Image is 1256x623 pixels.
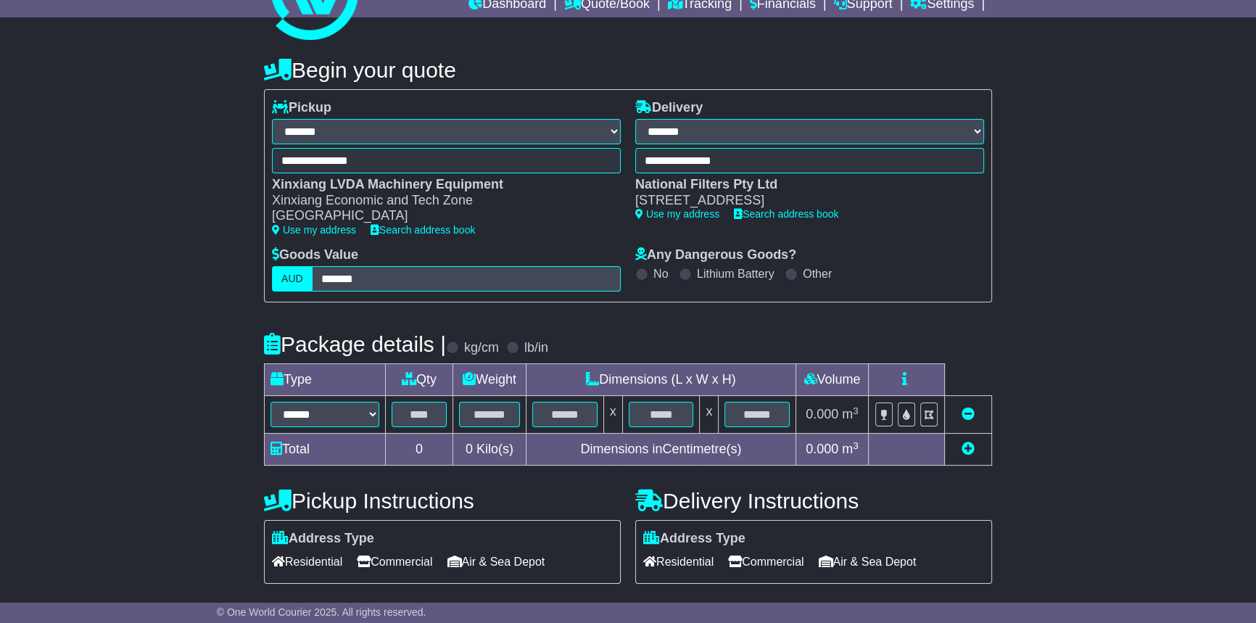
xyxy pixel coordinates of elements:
label: Address Type [272,531,374,547]
span: m [842,407,859,421]
label: No [653,267,668,281]
span: Commercial [357,550,432,573]
div: [GEOGRAPHIC_DATA] [272,208,606,224]
span: Residential [272,550,342,573]
a: Remove this item [962,407,975,421]
td: x [700,396,719,434]
td: Weight [453,364,526,396]
a: Search address book [734,208,838,220]
h4: Package details | [264,332,446,356]
a: Search address book [371,224,475,236]
div: Xinxiang Economic and Tech Zone [272,193,606,209]
a: Use my address [272,224,356,236]
label: Lithium Battery [697,267,774,281]
td: Dimensions in Centimetre(s) [526,434,796,466]
label: Other [803,267,832,281]
td: x [603,396,622,434]
td: Dimensions (L x W x H) [526,364,796,396]
div: Xinxiang LVDA Machinery Equipment [272,177,606,193]
td: Volume [796,364,868,396]
span: 0.000 [806,407,838,421]
span: © One World Courier 2025. All rights reserved. [217,606,426,618]
span: Residential [643,550,714,573]
label: Any Dangerous Goods? [635,247,796,263]
div: [STREET_ADDRESS] [635,193,970,209]
label: Delivery [635,100,703,116]
div: National Filters Pty Ltd [635,177,970,193]
sup: 3 [853,405,859,416]
td: Total [265,434,386,466]
label: Goods Value [272,247,358,263]
span: 0.000 [806,442,838,456]
td: Kilo(s) [453,434,526,466]
td: Qty [386,364,453,396]
span: m [842,442,859,456]
h4: Delivery Instructions [635,489,992,513]
label: kg/cm [464,340,499,356]
span: Commercial [728,550,803,573]
a: Add new item [962,442,975,456]
span: 0 [466,442,473,456]
label: Address Type [643,531,745,547]
h4: Pickup Instructions [264,489,621,513]
td: 0 [386,434,453,466]
label: Pickup [272,100,331,116]
span: Air & Sea Depot [819,550,917,573]
h4: Begin your quote [264,58,992,82]
a: Use my address [635,208,719,220]
label: AUD [272,266,313,292]
label: lb/in [524,340,548,356]
span: Air & Sea Depot [447,550,545,573]
td: Type [265,364,386,396]
sup: 3 [853,440,859,451]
